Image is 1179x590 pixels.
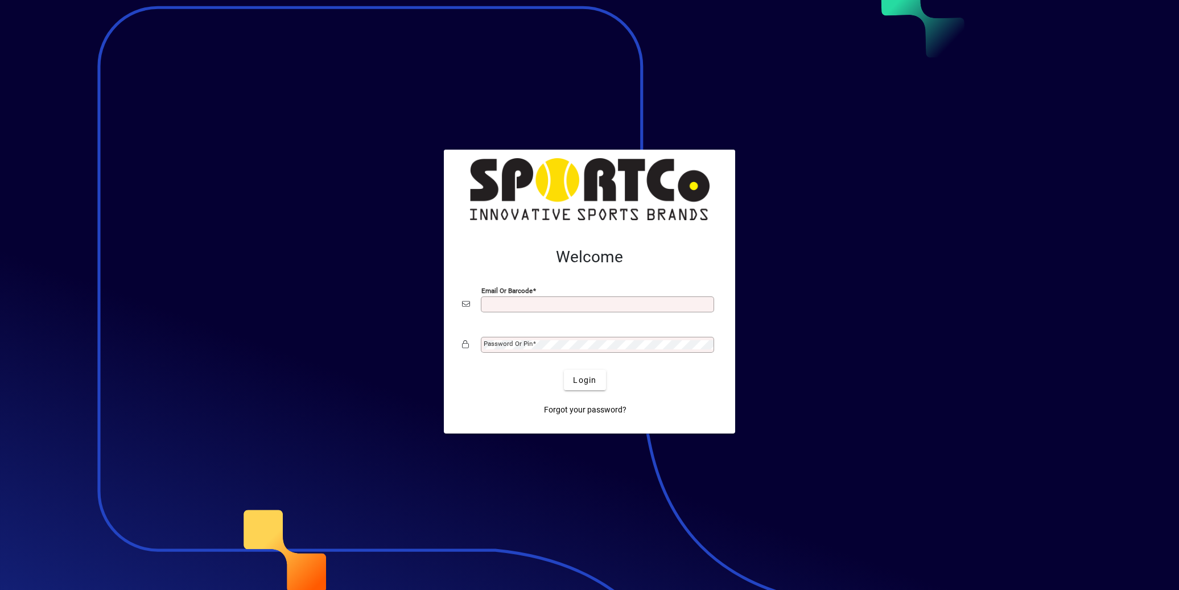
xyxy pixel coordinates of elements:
span: Forgot your password? [544,404,626,416]
h2: Welcome [462,247,717,267]
mat-label: Email or Barcode [481,287,533,295]
a: Forgot your password? [539,399,631,420]
span: Login [573,374,596,386]
button: Login [564,370,605,390]
mat-label: Password or Pin [484,340,533,348]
